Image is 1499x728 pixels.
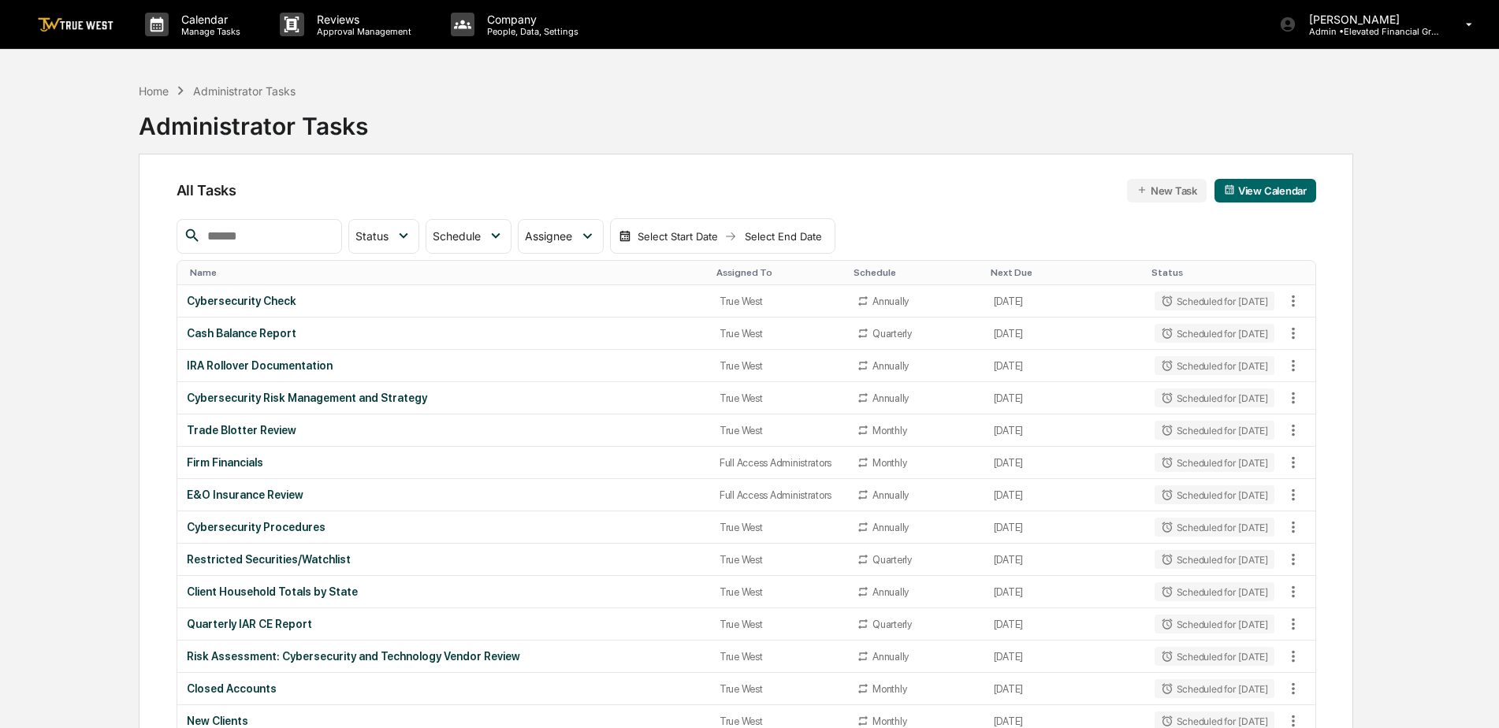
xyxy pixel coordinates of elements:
div: True West [720,392,838,404]
p: [PERSON_NAME] [1296,13,1443,26]
td: [DATE] [984,608,1145,641]
div: Restricted Securities/Watchlist [187,553,701,566]
div: Select End Date [740,230,827,243]
div: Risk Assessment: Cybersecurity and Technology Vendor Review [187,650,701,663]
div: Scheduled for [DATE] [1155,550,1274,569]
div: Toggle SortBy [991,267,1139,278]
div: Scheduled for [DATE] [1155,356,1274,375]
p: Calendar [169,13,248,26]
div: Annually [872,392,909,404]
div: Administrator Tasks [193,84,296,98]
div: Scheduled for [DATE] [1155,324,1274,343]
td: [DATE] [984,318,1145,350]
div: Annually [872,586,909,598]
p: People, Data, Settings [474,26,586,37]
div: Quarterly [872,554,912,566]
div: Annually [872,651,909,663]
img: logo [38,17,113,32]
div: New Clients [187,715,701,727]
div: Annually [872,522,909,533]
div: Toggle SortBy [854,267,977,278]
td: [DATE] [984,479,1145,511]
div: Cybersecurity Check [187,295,701,307]
td: [DATE] [984,641,1145,673]
p: Admin • Elevated Financial Group [1296,26,1443,37]
div: Full Access Administrators [720,457,838,469]
div: Toggle SortBy [190,267,704,278]
div: IRA Rollover Documentation [187,359,701,372]
div: Cash Balance Report [187,327,701,340]
div: True West [720,295,838,307]
div: Scheduled for [DATE] [1155,292,1274,310]
p: Reviews [304,13,419,26]
div: Toggle SortBy [1284,267,1315,278]
div: Monthly [872,715,906,727]
div: Scheduled for [DATE] [1155,679,1274,698]
button: View Calendar [1214,179,1316,202]
td: [DATE] [984,576,1145,608]
div: True West [720,683,838,695]
div: Scheduled for [DATE] [1155,647,1274,666]
div: E&O Insurance Review [187,488,701,501]
div: True West [720,522,838,533]
div: True West [720,425,838,436]
div: Scheduled for [DATE] [1155,388,1274,407]
div: Scheduled for [DATE] [1155,518,1274,537]
td: [DATE] [984,285,1145,318]
span: Assignee [525,229,572,243]
div: Cybersecurity Risk Management and Strategy [187,392,701,404]
div: Scheduled for [DATE] [1155,582,1274,601]
p: Company [474,13,586,26]
div: Firm Financials [187,456,701,469]
div: Administrator Tasks [139,99,368,140]
span: Status [355,229,389,243]
div: Client Household Totals by State [187,585,701,598]
div: Toggle SortBy [1151,267,1278,278]
div: Cybersecurity Procedures [187,521,701,533]
div: Monthly [872,457,906,469]
div: Select Start Date [634,230,721,243]
div: True West [720,360,838,372]
img: calendar [1224,184,1235,195]
p: Approval Management [304,26,419,37]
div: Annually [872,360,909,372]
div: Quarterly [872,618,912,630]
div: True West [720,651,838,663]
div: Scheduled for [DATE] [1155,615,1274,633]
td: [DATE] [984,544,1145,576]
td: [DATE] [984,447,1145,479]
div: Toggle SortBy [716,267,841,278]
span: All Tasks [177,182,236,199]
div: True West [720,586,838,598]
div: Monthly [872,425,906,436]
td: [DATE] [984,382,1145,414]
span: Schedule [433,229,481,243]
div: Home [139,84,169,98]
div: Annually [872,489,909,501]
div: Annually [872,295,909,307]
td: [DATE] [984,350,1145,382]
div: True West [720,554,838,566]
div: Quarterly [872,328,912,340]
td: [DATE] [984,414,1145,447]
div: Monthly [872,683,906,695]
div: Closed Accounts [187,682,701,695]
div: Trade Blotter Review [187,424,701,436]
div: True West [720,618,838,630]
div: True West [720,328,838,340]
div: Scheduled for [DATE] [1155,421,1274,440]
p: Manage Tasks [169,26,248,37]
div: True West [720,715,838,727]
td: [DATE] [984,511,1145,544]
button: New Task [1127,179,1207,202]
img: calendar [619,230,631,243]
td: [DATE] [984,673,1145,705]
div: Quarterly IAR CE Report [187,618,701,630]
div: Scheduled for [DATE] [1155,453,1274,472]
div: Full Access Administrators [720,489,838,501]
img: arrow right [724,230,737,243]
div: Scheduled for [DATE] [1155,485,1274,504]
